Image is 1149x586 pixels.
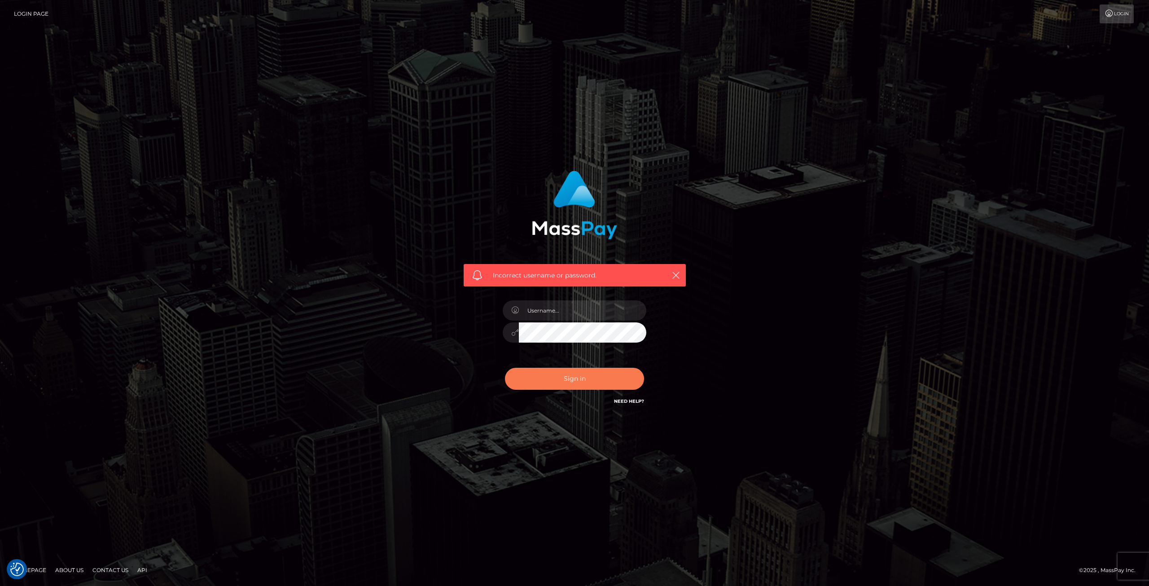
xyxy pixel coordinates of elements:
[532,171,617,239] img: MassPay Login
[10,563,50,577] a: Homepage
[505,368,644,390] button: Sign in
[493,271,657,280] span: Incorrect username or password.
[614,398,644,404] a: Need Help?
[14,4,48,23] a: Login Page
[1079,565,1142,575] div: © 2025 , MassPay Inc.
[89,563,132,577] a: Contact Us
[519,300,646,321] input: Username...
[1100,4,1134,23] a: Login
[52,563,87,577] a: About Us
[134,563,151,577] a: API
[10,563,24,576] img: Revisit consent button
[10,563,24,576] button: Consent Preferences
